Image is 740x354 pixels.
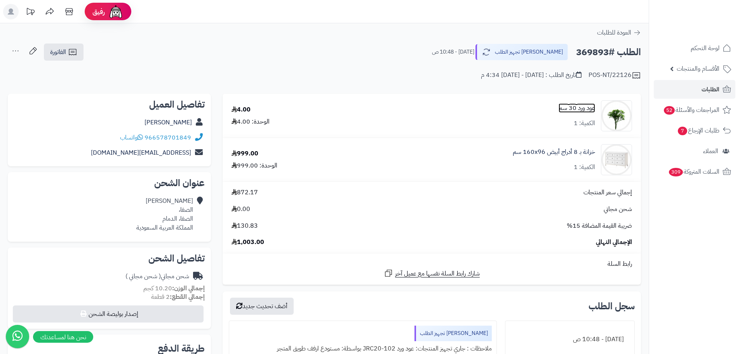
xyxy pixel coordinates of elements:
[654,80,735,99] a: الطلبات
[604,205,632,214] span: شحن مجاني
[654,121,735,140] a: طلبات الإرجاع7
[14,254,205,263] h2: تفاصيل الشحن
[589,71,641,80] div: POS-NT/22126
[597,28,631,37] span: العودة للطلبات
[654,39,735,58] a: لوحة التحكم
[678,127,687,135] span: 7
[232,117,270,126] div: الوحدة: 4.00
[226,260,638,269] div: رابط السلة
[172,284,205,293] strong: إجمالي الوزن:
[432,48,474,56] small: [DATE] - 10:48 ص
[702,84,719,95] span: الطلبات
[14,178,205,188] h2: عنوان الشحن
[691,43,719,54] span: لوحة التحكم
[589,302,635,311] h3: سجل الطلب
[230,298,294,315] button: أضف تحديث جديد
[232,149,258,158] div: 999.00
[677,125,719,136] span: طلبات الإرجاع
[664,106,675,115] span: 52
[475,44,568,60] button: [PERSON_NAME] تجهيز الطلب
[158,344,205,353] h2: طريقة الدفع
[597,28,641,37] a: العودة للطلبات
[414,326,492,341] div: [PERSON_NAME] تجهيز الطلب
[136,197,193,232] div: [PERSON_NAME] الصفا، الصفا، الدمام المملكة العربية السعودية
[510,332,630,347] div: [DATE] - 10:48 ص
[567,221,632,230] span: ضريبة القيمة المضافة 15%
[654,142,735,160] a: العملاء
[574,119,595,128] div: الكمية: 1
[170,292,205,302] strong: إجمالي القطع:
[601,144,632,175] img: 1731233659-1-90x90.jpg
[108,4,124,19] img: ai-face.png
[13,305,204,323] button: إصدار بوليصة الشحن
[44,44,84,61] a: الفاتورة
[232,188,258,197] span: 872.17
[601,100,632,131] img: 32c29cf4d4aee71a493397c4dc6bbd64d30609a81ed511ae2b6968067c83adc7jrc20-102-90x90.jpg
[677,63,719,74] span: الأقسام والمنتجات
[703,146,718,157] span: العملاء
[50,47,66,57] span: الفاتورة
[583,188,632,197] span: إجمالي سعر المنتجات
[125,272,189,281] div: شحن مجاني
[125,272,161,281] span: ( شحن مجاني )
[395,269,480,278] span: شارك رابط السلة نفسها مع عميل آخر
[232,161,277,170] div: الوحدة: 999.00
[384,269,480,278] a: شارك رابط السلة نفسها مع عميل آخر
[576,44,641,60] h2: الطلب #369893
[663,105,719,115] span: المراجعات والأسئلة
[559,104,595,113] a: عود ورد 30 سم
[668,166,719,177] span: السلات المتروكة
[232,221,258,230] span: 130.83
[596,238,632,247] span: الإجمالي النهائي
[151,292,205,302] small: 2 قطعة
[92,7,105,16] span: رفيق
[91,148,191,157] a: [EMAIL_ADDRESS][DOMAIN_NAME]
[654,101,735,119] a: المراجعات والأسئلة52
[232,105,251,114] div: 4.00
[669,168,683,176] span: 309
[232,205,250,214] span: 0.00
[654,162,735,181] a: السلات المتروكة309
[14,100,205,109] h2: تفاصيل العميل
[21,4,40,21] a: تحديثات المنصة
[120,133,143,142] a: واتساب
[513,148,595,157] a: خزانة بـ 8 أدراج أبيض ‎160x96 سم‏
[143,284,205,293] small: 10.20 كجم
[145,118,192,127] a: [PERSON_NAME]
[574,163,595,172] div: الكمية: 1
[232,238,264,247] span: 1,003.00
[481,71,582,80] div: تاريخ الطلب : [DATE] - [DATE] 4:34 م
[145,133,191,142] a: 966578701849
